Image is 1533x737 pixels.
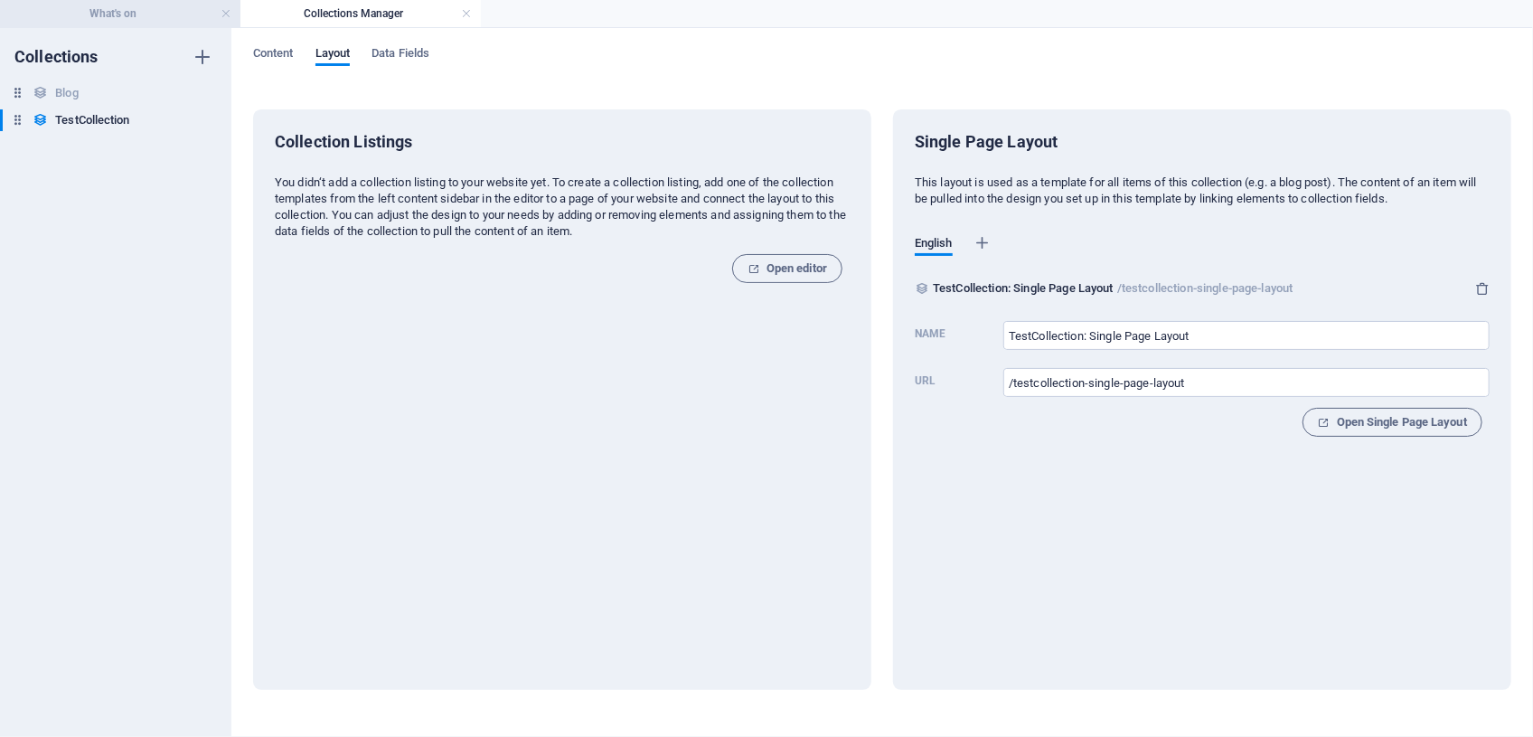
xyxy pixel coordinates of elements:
[1475,281,1490,296] button: Delete
[1303,408,1482,437] button: Open Single Page Layout
[1318,411,1467,433] span: Open Single Page Layout
[192,46,213,68] i: Create new collection
[55,82,78,104] h6: Blog
[915,232,953,258] span: English
[915,131,1058,153] h6: Single Page Layout
[275,131,850,153] h6: Collection Listings
[240,4,481,24] h4: Collections Manager
[315,43,351,68] span: Layout
[915,373,936,388] p: To display a collection item this prefix URL is added in front of each item slug. E.g. If we add ...
[55,109,129,131] h6: TestCollection
[748,258,827,279] span: Open editor
[14,46,99,68] h6: Collections
[253,43,294,68] span: Content
[915,326,945,341] p: Name of the Single Page Layout
[371,43,429,68] span: Data Fields
[1003,321,1490,350] input: Name
[732,254,842,283] button: Open editor
[915,175,1490,207] p: This layout is used as a template for all items of this collection (e.g. a blog post). The conten...
[1003,368,1490,397] input: Url
[1117,278,1293,299] p: /testcollection-single-page-layout
[275,175,850,240] p: You didn‘t add a collection listing to your website yet. To create a collection listing, add one ...
[933,278,1114,299] p: TestCollection: Single Page Layout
